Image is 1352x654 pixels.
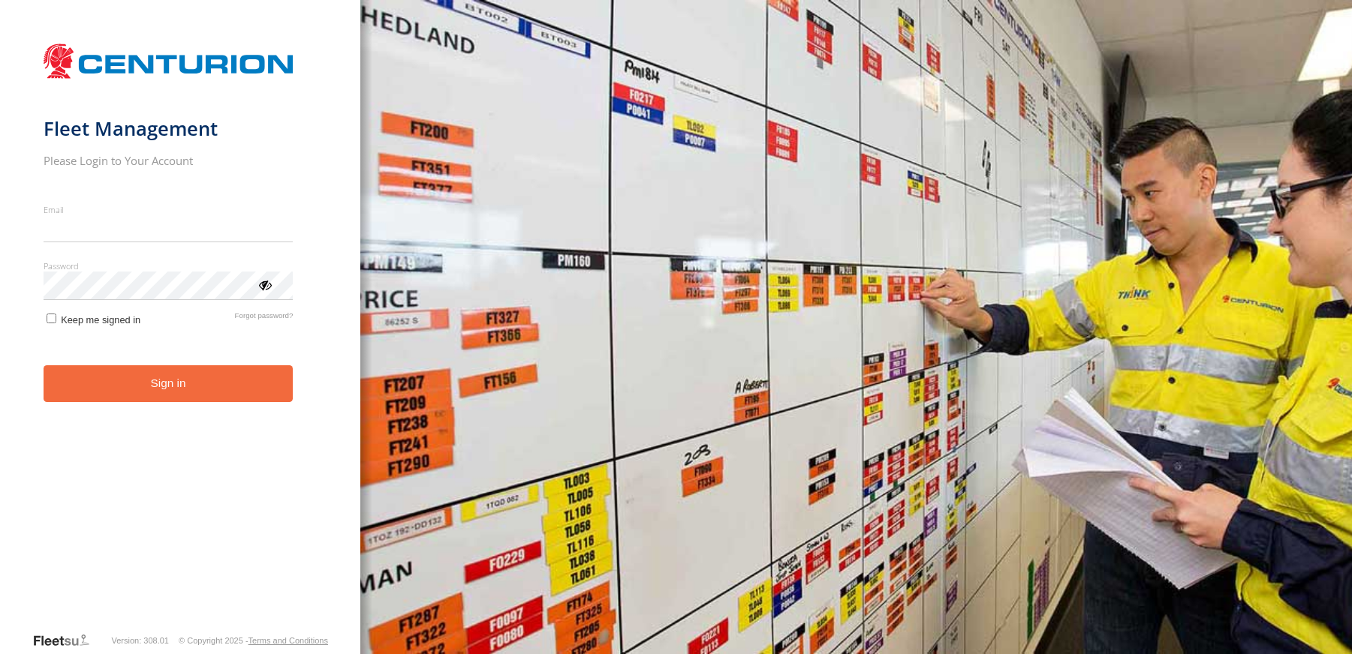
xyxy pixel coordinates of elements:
[179,636,328,645] div: © Copyright 2025 -
[47,313,56,323] input: Keep me signed in
[44,36,318,631] form: main
[44,153,294,168] h2: Please Login to Your Account
[248,636,328,645] a: Terms and Conditions
[44,116,294,141] h1: Fleet Management
[235,311,294,325] a: Forgot password?
[44,365,294,402] button: Sign in
[44,42,294,80] img: Centurion Transport
[44,204,294,215] label: Email
[32,633,101,648] a: Visit our Website
[61,314,140,325] span: Keep me signed in
[44,260,294,271] label: Password
[257,277,272,292] div: ViewPassword
[112,636,169,645] div: Version: 308.01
